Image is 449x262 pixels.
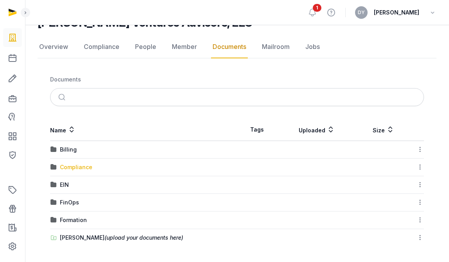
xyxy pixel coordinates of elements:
[304,36,321,58] a: Jobs
[50,182,57,188] img: folder.svg
[133,36,158,58] a: People
[50,71,424,88] nav: Breadcrumb
[50,146,57,153] img: folder.svg
[60,199,79,206] div: FinOps
[277,119,356,141] th: Uploaded
[410,224,449,262] iframe: Chat Widget
[60,181,69,189] div: EIN
[38,36,70,58] a: Overview
[50,164,57,170] img: folder.svg
[60,146,77,154] div: Billing
[60,216,87,224] div: Formation
[50,76,81,83] div: Documents
[50,119,237,141] th: Name
[237,119,278,141] th: Tags
[50,217,57,223] img: folder.svg
[50,235,57,241] img: folder-upload.svg
[356,119,410,141] th: Size
[313,4,321,12] span: 1
[82,36,121,58] a: Compliance
[60,163,92,171] div: Compliance
[60,234,183,242] div: [PERSON_NAME]
[260,36,291,58] a: Mailroom
[355,6,368,19] button: DY
[170,36,198,58] a: Member
[374,8,419,17] span: [PERSON_NAME]
[38,36,436,58] nav: Tabs
[54,89,72,106] button: Submit
[50,199,57,206] img: folder.svg
[358,10,365,15] span: DY
[211,36,248,58] a: Documents
[105,234,183,241] span: (upload your documents here)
